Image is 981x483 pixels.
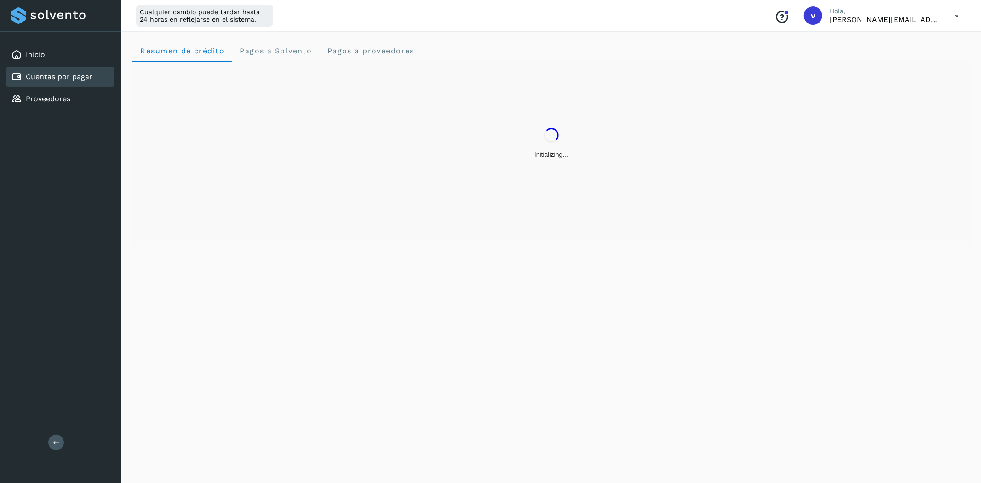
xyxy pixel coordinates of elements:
p: victor.romero@fidum.com.mx [830,15,940,24]
a: Cuentas por pagar [26,72,92,81]
span: Resumen de crédito [140,46,224,55]
div: Proveedores [6,89,114,109]
span: Pagos a Solvento [239,46,312,55]
a: Inicio [26,50,45,59]
div: Inicio [6,45,114,65]
div: Cuentas por pagar [6,67,114,87]
div: Cualquier cambio puede tardar hasta 24 horas en reflejarse en el sistema. [136,5,273,27]
a: Proveedores [26,94,70,103]
span: Pagos a proveedores [327,46,414,55]
p: Hola, [830,7,940,15]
